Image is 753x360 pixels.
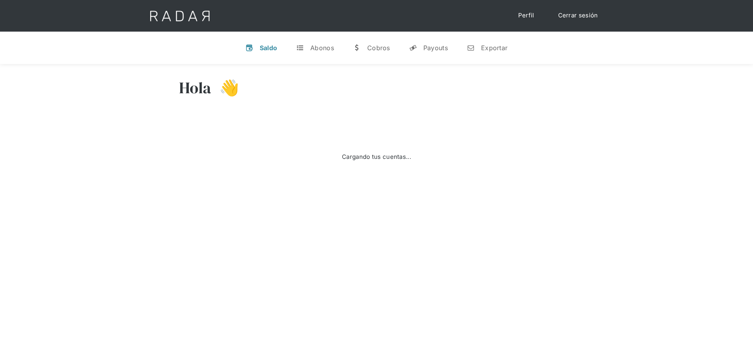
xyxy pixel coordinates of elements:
a: Cerrar sesión [550,8,606,23]
div: Cobros [367,44,390,52]
div: v [245,44,253,52]
a: Perfil [510,8,542,23]
div: Saldo [260,44,277,52]
div: Exportar [481,44,508,52]
div: Abonos [310,44,334,52]
div: n [467,44,475,52]
h3: 👋 [211,78,239,98]
h3: Hola [179,78,211,98]
div: Payouts [423,44,448,52]
div: t [296,44,304,52]
div: Cargando tus cuentas... [342,153,411,162]
div: y [409,44,417,52]
div: w [353,44,361,52]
